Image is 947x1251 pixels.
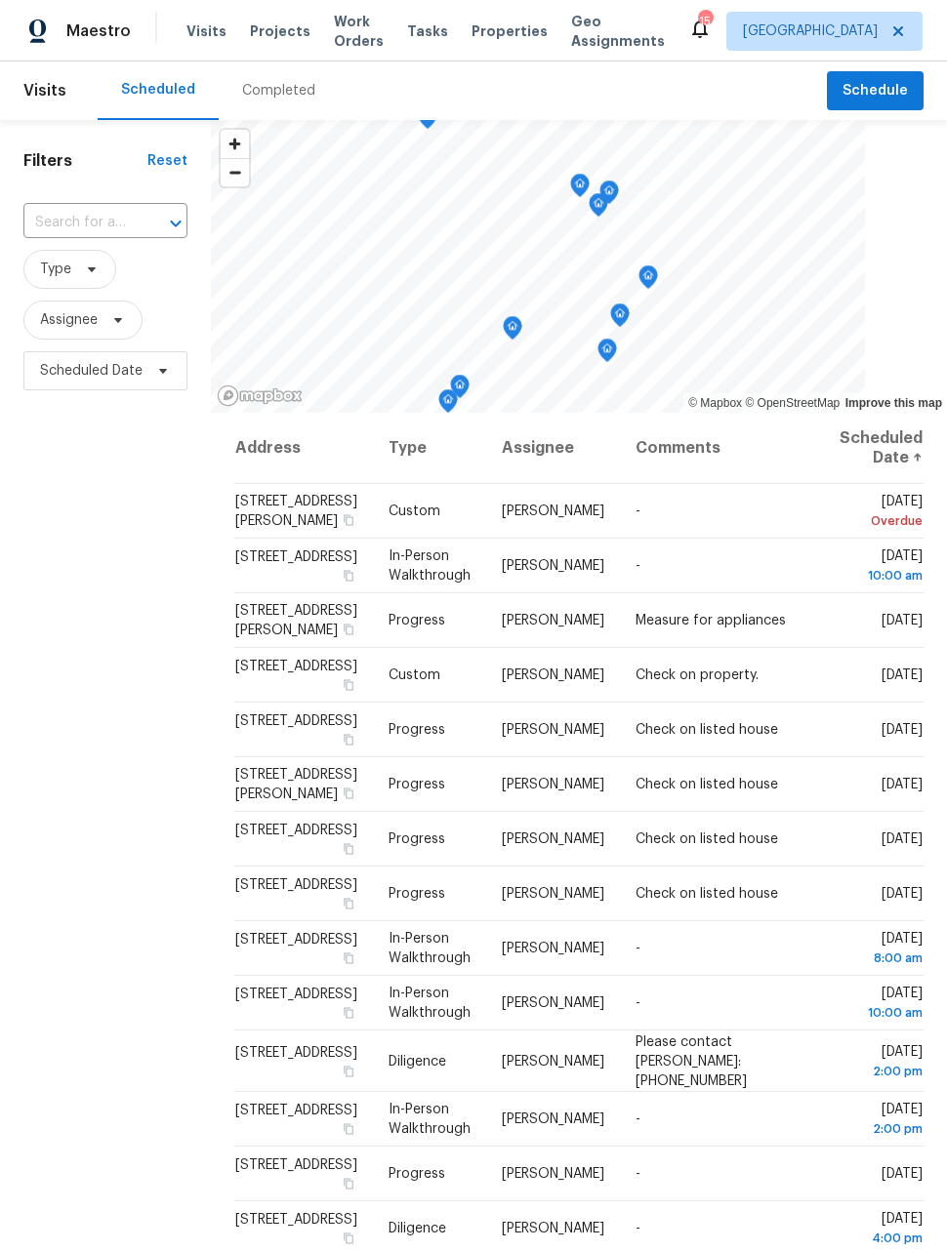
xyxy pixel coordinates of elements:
[340,1062,357,1079] button: Copy Address
[340,895,357,912] button: Copy Address
[250,21,310,41] span: Projects
[235,768,357,801] span: [STREET_ADDRESS][PERSON_NAME]
[340,1175,357,1192] button: Copy Address
[743,21,878,41] span: [GEOGRAPHIC_DATA]
[186,21,226,41] span: Visits
[589,193,608,223] div: Map marker
[840,495,923,531] span: [DATE]
[373,413,486,484] th: Type
[40,310,98,330] span: Assignee
[636,723,778,737] span: Check on listed house
[845,396,942,410] a: Improve this map
[389,504,440,518] span: Custom
[235,1104,357,1117] span: [STREET_ADDRESS]
[389,1167,445,1181] span: Progress
[472,21,548,41] span: Properties
[486,413,620,484] th: Assignee
[340,949,357,967] button: Copy Address
[840,1229,923,1248] div: 4:00 pm
[389,832,445,846] span: Progress
[389,932,471,965] span: In-Person Walkthrough
[340,1004,357,1022] button: Copy Address
[438,389,458,420] div: Map marker
[389,1054,446,1068] span: Diligence
[840,549,923,585] span: [DATE]
[217,384,303,407] a: Mapbox homepage
[882,832,923,846] span: [DATE]
[882,668,923,682] span: [DATE]
[570,174,590,204] div: Map marker
[636,1222,640,1235] span: -
[407,24,448,38] span: Tasks
[882,1167,923,1181] span: [DATE]
[162,210,189,237] button: Open
[234,413,373,484] th: Address
[502,778,604,791] span: [PERSON_NAME]
[450,375,470,405] div: Map marker
[636,559,640,573] span: -
[502,1167,604,1181] span: [PERSON_NAME]
[636,1167,640,1181] span: -
[340,840,357,858] button: Copy Address
[235,1045,357,1059] span: [STREET_ADDRESS]
[23,208,133,238] input: Search for an address...
[843,79,908,103] span: Schedule
[882,723,923,737] span: [DATE]
[340,785,357,802] button: Copy Address
[221,130,249,158] button: Zoom in
[389,614,445,627] span: Progress
[340,511,357,529] button: Copy Address
[636,668,759,682] span: Check on property.
[340,731,357,748] button: Copy Address
[340,1120,357,1138] button: Copy Address
[502,887,604,901] span: [PERSON_NAME]
[840,1044,923,1080] span: [DATE]
[242,81,315,101] div: Completed
[840,987,923,1023] span: [DATE]
[636,887,778,901] span: Check on listed house
[40,260,71,279] span: Type
[340,1230,357,1247] button: Copy Address
[389,1222,446,1235] span: Diligence
[235,495,357,528] span: [STREET_ADDRESS][PERSON_NAME]
[638,265,658,296] div: Map marker
[502,1112,604,1126] span: [PERSON_NAME]
[389,887,445,901] span: Progress
[840,1103,923,1139] span: [DATE]
[389,987,471,1020] span: In-Person Walkthrough
[698,12,712,31] div: 15
[340,567,357,585] button: Copy Address
[235,550,357,564] span: [STREET_ADDRESS]
[882,778,923,791] span: [DATE]
[389,1103,471,1136] span: In-Person Walkthrough
[502,723,604,737] span: [PERSON_NAME]
[502,504,604,518] span: [PERSON_NAME]
[840,948,923,968] div: 8:00 am
[502,832,604,846] span: [PERSON_NAME]
[147,151,187,171] div: Reset
[636,1112,640,1126] span: -
[882,614,923,627] span: [DATE]
[389,549,471,583] span: In-Person Walkthrough
[235,824,357,837] span: [STREET_ADDRESS]
[636,832,778,846] span: Check on listed house
[824,413,924,484] th: Scheduled Date ↑
[235,933,357,947] span: [STREET_ADDRESS]
[502,942,604,955] span: [PERSON_NAME]
[502,1054,604,1068] span: [PERSON_NAME]
[636,614,786,627] span: Measure for appliances
[235,1158,357,1172] span: [STREET_ADDRESS]
[840,1003,923,1023] div: 10:00 am
[502,668,604,682] span: [PERSON_NAME]
[840,1212,923,1248] span: [DATE]
[840,1061,923,1080] div: 2:00 pm
[221,159,249,186] span: Zoom out
[636,778,778,791] span: Check on listed house
[502,614,604,627] span: [PERSON_NAME]
[389,778,445,791] span: Progress
[121,80,195,100] div: Scheduled
[235,878,357,892] span: [STREET_ADDRESS]
[636,1034,747,1087] span: Please contact [PERSON_NAME]: [PHONE_NUMBER]
[571,12,665,51] span: Geo Assignments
